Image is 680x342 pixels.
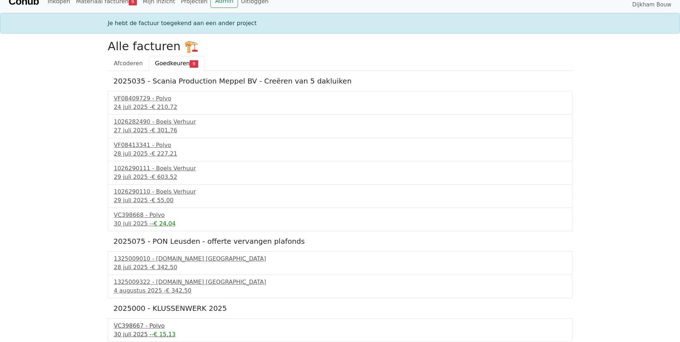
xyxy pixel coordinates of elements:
[114,219,566,228] div: 30 juli 2025 -
[114,278,566,295] a: 1325009322 - [DOMAIN_NAME] [GEOGRAPHIC_DATA]4 augustus 2025 -€ 342,50
[114,118,566,135] a: 1026282490 - Boels Verhuur27 juli 2025 -€ 301,76
[114,164,566,181] a: 1026290111 - Boels Verhuur29 juli 2025 -€ 603,52
[114,141,566,158] a: VF08413341 - Polvo28 juli 2025 -€ 227,21
[152,104,177,110] span: € 210,72
[152,174,177,180] span: € 603,52
[104,19,577,28] div: Je hebt de factuur toegekend aan een ander project
[114,304,567,313] h5: 2025000 - KLUSSENWERK 2025
[114,118,566,126] div: 1026282490 - Boels Verhuur
[114,94,566,111] a: VF08409729 - Polvo24 juli 2025 -€ 210,72
[114,187,566,196] div: 1026290110 - Boels Verhuur
[114,187,566,205] a: 1026290110 - Boels Verhuur29 juli 2025 -€ 55,00
[114,103,566,111] div: 24 juli 2025 -
[114,322,566,339] a: VC398667 - Polvo30 juli 2025 --€ 15,13
[155,60,190,67] span: Goedkeuren
[114,255,566,263] div: 1325009010 - [DOMAIN_NAME] [GEOGRAPHIC_DATA]
[114,237,567,246] h5: 2025075 - PON Leusden - offerte vervangen plafonds
[152,264,177,271] span: € 342,50
[152,220,176,227] span: -€ 24,04
[152,150,177,157] span: € 227,21
[114,149,566,158] div: 28 juli 2025 -
[114,126,566,135] div: 27 juli 2025 -
[632,1,671,9] span: Dijkham Bouw
[114,94,566,103] div: VF08409729 - Polvo
[114,255,566,272] a: 1325009010 - [DOMAIN_NAME] [GEOGRAPHIC_DATA]28 juli 2025 -€ 342,50
[114,286,566,295] div: 4 augustus 2025 -
[114,173,566,181] div: 29 juli 2025 -
[166,287,191,294] span: € 342,50
[152,331,176,338] span: -€ 15,13
[114,278,566,286] div: 1325009322 - [DOMAIN_NAME] [GEOGRAPHIC_DATA]
[114,211,566,228] a: VC398668 - Polvo30 juli 2025 --€ 24,04
[114,263,566,272] div: 28 juli 2025 -
[152,197,173,204] span: € 55,00
[152,127,177,134] span: € 301,76
[108,39,572,53] h2: Alle facturen 🏗️
[114,330,566,339] div: 30 juli 2025 -
[114,164,566,173] div: 1026290111 - Boels Verhuur
[114,60,143,67] span: Afcoderen
[190,60,198,67] span: 9
[114,141,566,149] div: VF08413341 - Polvo
[114,196,566,205] div: 29 juli 2025 -
[108,56,149,71] a: Afcoderen
[114,322,566,330] div: VC398667 - Polvo
[114,77,567,85] h5: 2025035 - Scania Production Meppel BV - Creëren van 5 dakluiken
[149,56,204,71] a: Goedkeuren9
[114,211,566,219] div: VC398668 - Polvo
